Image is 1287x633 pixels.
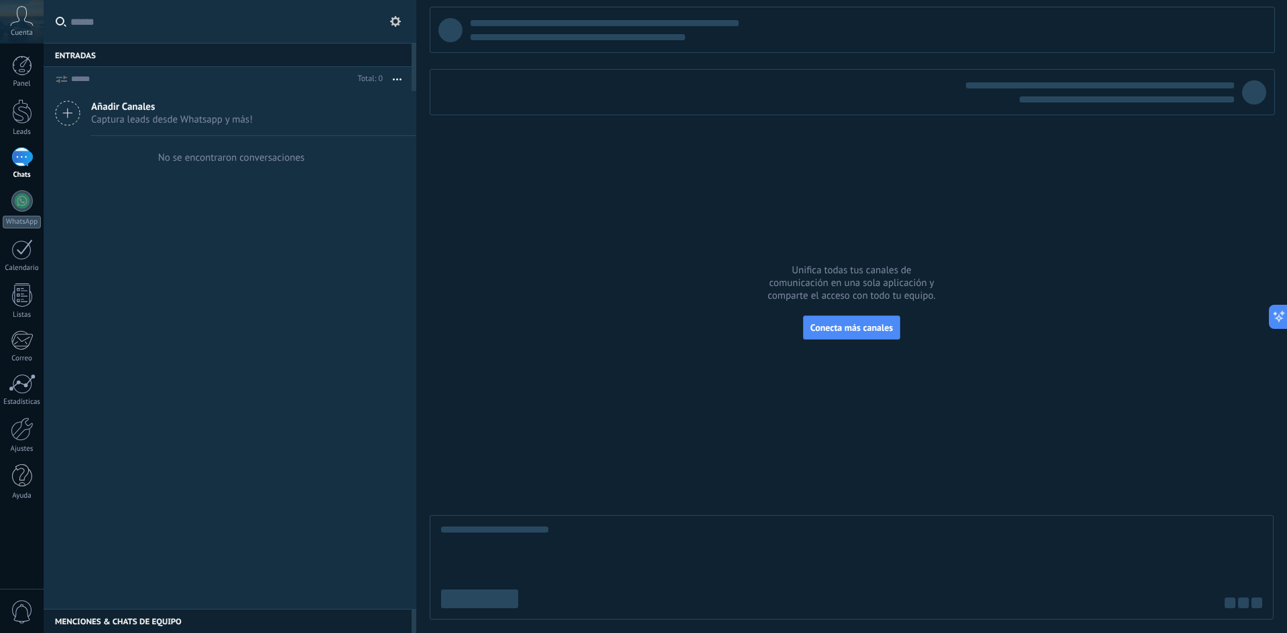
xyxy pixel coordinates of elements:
[353,72,383,86] div: Total: 0
[3,80,42,88] div: Panel
[803,315,900,340] button: Conecta más canales
[3,398,42,407] div: Estadísticas
[11,29,33,38] span: Cuenta
[91,113,253,126] span: Captura leads desde Whatsapp y más!
[3,264,42,273] div: Calendario
[44,43,412,67] div: Entradas
[810,322,893,334] span: Conecta más canales
[44,609,412,633] div: Menciones & Chats de equipo
[158,151,305,164] div: No se encontraron conversaciones
[383,67,412,91] button: Más
[91,100,253,113] span: Añadir Canales
[3,445,42,453] div: Ajustes
[3,128,42,137] div: Leads
[3,216,41,228] div: WhatsApp
[3,354,42,363] div: Correo
[3,171,42,180] div: Chats
[3,492,42,500] div: Ayuda
[3,311,42,320] div: Listas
